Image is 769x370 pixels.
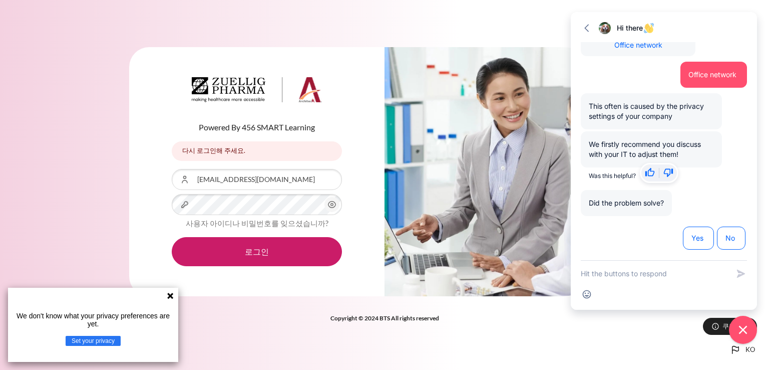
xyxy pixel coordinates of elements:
strong: Copyright © 2024 BTS All rights reserved [330,314,439,322]
button: 로그인 [172,237,342,266]
a: Architeck [192,77,322,106]
div: 다시 로그인해 주세요. [172,141,342,161]
button: Set your privacy [66,336,121,346]
input: 사용자 아이디 [172,169,342,190]
span: ko [745,345,755,355]
button: 쿠키 공지 [703,318,757,335]
p: Powered By 456 SMART Learning [172,121,342,133]
p: We don't know what your privacy preferences are yet. [12,312,174,328]
img: Architeck [192,77,322,102]
button: Languages [725,340,759,360]
span: 쿠키 공지 [722,321,749,331]
a: 사용자 아이디나 비밀번호를 잊으셨습니까? [186,219,328,228]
